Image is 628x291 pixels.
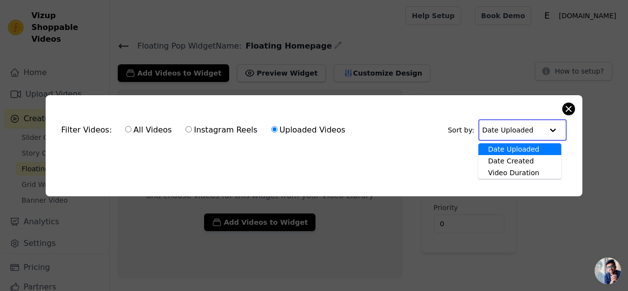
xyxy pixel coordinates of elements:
[61,119,351,141] div: Filter Videos:
[448,119,567,141] div: Sort by:
[185,124,258,136] label: Instagram Reels
[595,258,621,284] a: Open chat
[563,103,575,115] button: Close modal
[478,155,561,167] div: Date Created
[125,124,172,136] label: All Videos
[478,143,561,155] div: Date Uploaded
[271,124,346,136] label: Uploaded Videos
[478,167,561,179] div: Video Duration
